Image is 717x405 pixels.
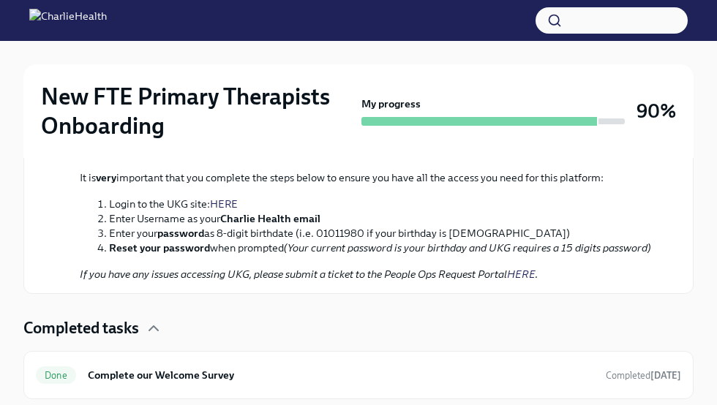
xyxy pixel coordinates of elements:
a: DoneComplete our Welcome SurveyCompleted[DATE] [36,363,681,387]
p: It is important that you complete the steps below to ensure you have all the access you need for ... [80,170,658,185]
em: If you have any issues accessing UKG, please submit a ticket to the People Ops Request Portal . [80,268,538,281]
a: HERE [507,268,536,281]
div: Completed tasks [23,317,694,339]
li: Enter your as 8-digit birthdate (i.e. 01011980 if your birthday is [DEMOGRAPHIC_DATA]) [109,226,658,241]
strong: password [157,227,204,240]
span: Done [36,370,76,381]
h2: New FTE Primary Therapists Onboarding [41,82,356,140]
strong: My progress [361,96,421,111]
h6: Complete our Welcome Survey [88,367,594,383]
a: HERE [210,197,238,211]
h3: 90% [637,98,676,124]
h4: Completed tasks [23,317,139,339]
li: Login to the UKG site: [109,197,658,211]
strong: Reset your password [109,241,210,254]
li: Enter Username as your [109,211,658,226]
strong: very [96,171,116,184]
span: Completed [606,370,681,381]
img: CharlieHealth [29,9,107,32]
em: (Your current password is your birthday and UKG requires a 15 digits password) [284,241,651,254]
strong: [DATE] [650,370,681,381]
span: September 2nd, 2025 17:25 [606,368,681,382]
li: when prompted [109,241,658,255]
strong: Charlie Health email [220,212,320,225]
